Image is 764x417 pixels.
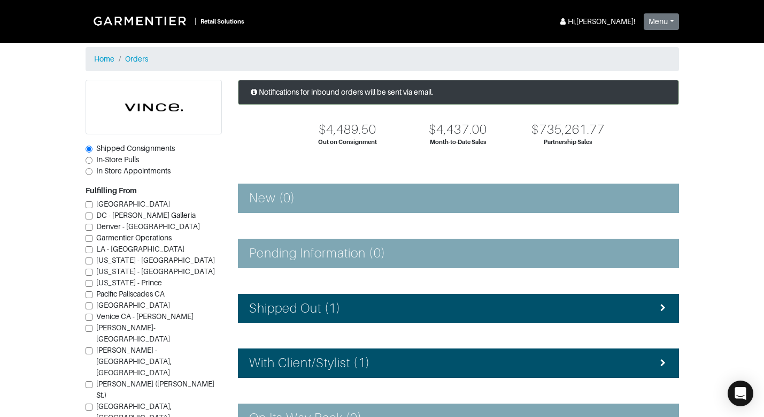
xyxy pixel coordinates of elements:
[86,404,92,411] input: [GEOGRAPHIC_DATA], [GEOGRAPHIC_DATA]
[125,55,148,63] a: Orders
[430,138,487,147] div: Month-to-Date Sales
[86,201,92,208] input: [GEOGRAPHIC_DATA]
[86,280,92,287] input: [US_STATE] - Prince
[86,325,92,332] input: [PERSON_NAME]-[GEOGRAPHIC_DATA]
[558,16,635,27] div: Hi, [PERSON_NAME] !
[86,269,92,276] input: [US_STATE] - [GEOGRAPHIC_DATA]
[86,302,92,309] input: [GEOGRAPHIC_DATA]
[96,323,170,343] span: [PERSON_NAME]-[GEOGRAPHIC_DATA]
[429,122,487,138] div: $4,437.00
[86,146,92,153] input: Shipped Consignments
[96,380,214,399] span: [PERSON_NAME] ([PERSON_NAME] St.)
[94,55,114,63] a: Home
[86,47,679,71] nav: breadcrumb
[249,301,341,316] h4: Shipped Out (1)
[86,224,92,231] input: Denver - [GEOGRAPHIC_DATA]
[86,9,249,33] a: |Retail Solutions
[96,256,215,264] span: [US_STATE] - [GEOGRAPHIC_DATA]
[319,122,376,138] div: $4,489.50
[728,381,753,406] div: Open Intercom Messenger
[249,246,385,261] h4: Pending Information (0)
[200,18,244,25] small: Retail Solutions
[86,381,92,388] input: [PERSON_NAME] ([PERSON_NAME] St.)
[96,290,165,298] span: Pacific Paliscades CA
[96,233,172,242] span: Garmentier Operations
[238,80,679,105] div: Notifications for inbound orders will be sent via email.
[644,13,679,30] button: Menu
[86,257,92,264] input: [US_STATE] - [GEOGRAPHIC_DATA]
[86,80,221,134] img: cyAkLTq7csKWtL9WARqkkVaF.png
[88,11,195,31] img: Garmentier
[96,278,162,287] span: [US_STATE] - Prince
[96,346,172,377] span: [PERSON_NAME] - [GEOGRAPHIC_DATA], [GEOGRAPHIC_DATA]
[86,246,92,253] input: LA - [GEOGRAPHIC_DATA]
[96,211,196,219] span: DC - [PERSON_NAME] Galleria
[96,155,139,164] span: In-Store Pulls
[86,235,92,242] input: Garmentier Operations
[96,245,184,253] span: LA - [GEOGRAPHIC_DATA]
[249,191,295,206] h4: New (0)
[531,122,605,138] div: $735,261.77
[86,291,92,298] input: Pacific Paliscades CA
[544,138,592,147] div: Partnership Sales
[96,166,171,175] span: In Store Appointments
[96,144,175,153] span: Shipped Consignments
[96,312,194,321] span: Venice CA - [PERSON_NAME]
[86,213,92,219] input: DC - [PERSON_NAME] Galleria
[249,355,370,371] h4: With Client/Stylist (1)
[195,16,196,27] div: |
[96,267,215,276] span: [US_STATE] - [GEOGRAPHIC_DATA]
[86,347,92,354] input: [PERSON_NAME] - [GEOGRAPHIC_DATA], [GEOGRAPHIC_DATA]
[86,185,137,196] label: Fulfilling From
[96,200,170,208] span: [GEOGRAPHIC_DATA]
[86,168,92,175] input: In Store Appointments
[96,222,200,231] span: Denver - [GEOGRAPHIC_DATA]
[86,314,92,321] input: Venice CA - [PERSON_NAME]
[86,157,92,164] input: In-Store Pulls
[96,301,170,309] span: [GEOGRAPHIC_DATA]
[318,138,377,147] div: Out on Consignment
